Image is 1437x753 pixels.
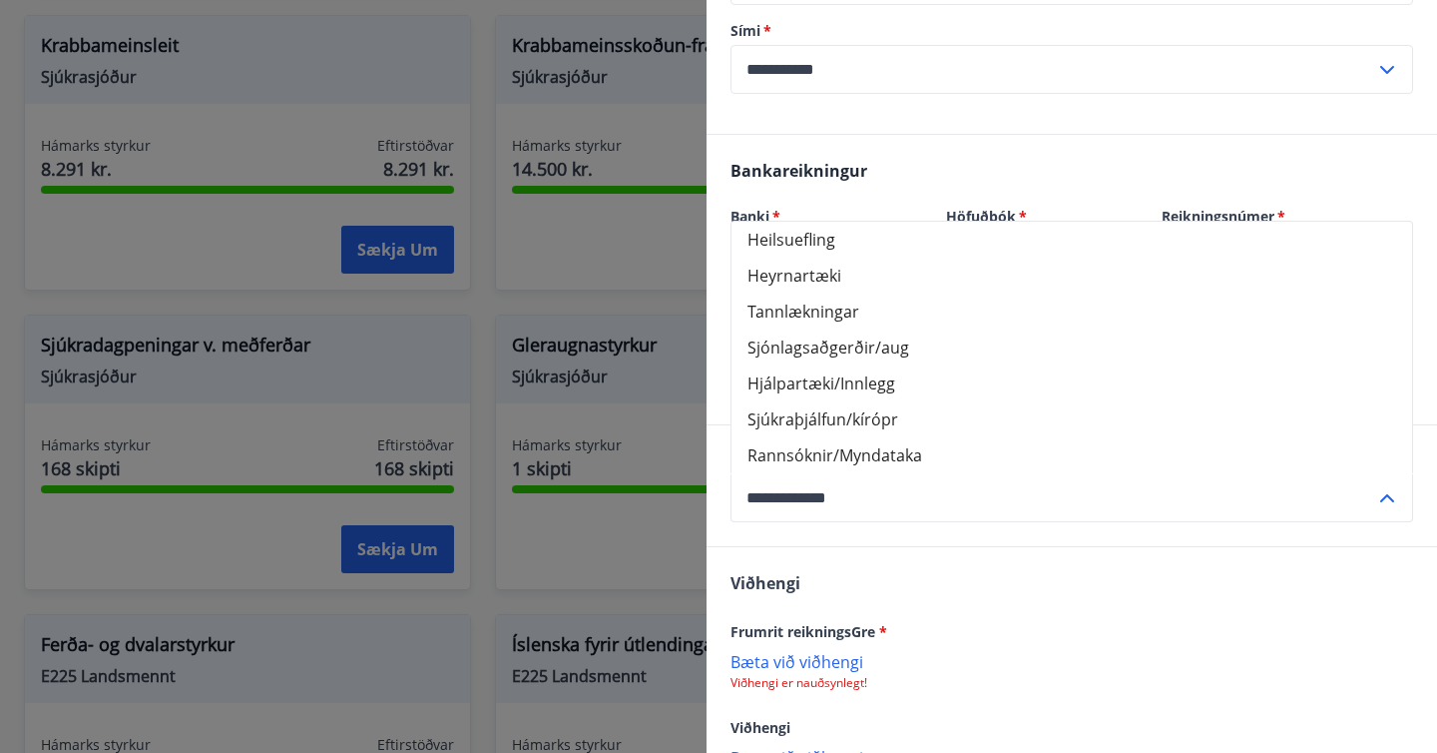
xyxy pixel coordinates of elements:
[1162,207,1353,227] label: Reikningsnúmer
[730,21,1413,41] label: Sími
[730,572,800,594] span: Viðhengi
[730,718,790,737] span: Viðhengi
[946,207,1138,227] label: Höfuðbók
[731,366,1412,401] li: Hjálpartæki/Innlegg
[730,675,1413,691] p: Viðhengi er nauðsynlegt!
[731,437,1412,473] li: Rannsóknir/Myndataka
[731,401,1412,437] li: Sjúkraþjálfun/kírópr
[731,258,1412,294] li: Heyrnartæki
[730,651,1413,671] p: Bæta við viðhengi
[731,222,1412,258] li: Heilsuefling
[731,330,1412,366] li: Sjónlagsaðgerðir/aug
[730,160,867,182] span: Bankareikningur
[730,207,922,227] label: Banki
[730,622,887,641] span: Frumrit reikningsGre
[731,294,1412,330] li: Tannlækningar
